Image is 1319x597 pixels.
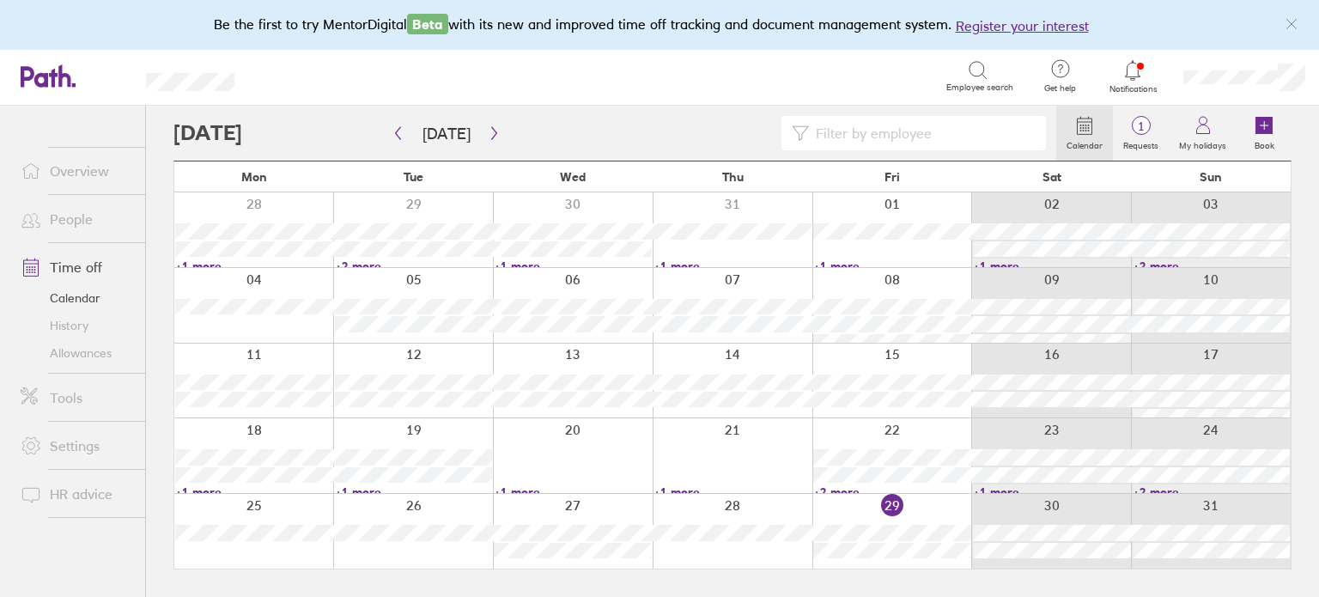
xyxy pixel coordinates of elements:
label: Book [1244,136,1285,151]
a: Calendar [1056,106,1113,161]
a: +1 more [175,484,333,500]
a: People [7,202,145,236]
a: +1 more [653,259,811,274]
span: Employee search [946,82,1013,93]
span: Wed [560,170,586,184]
a: Settings [7,429,145,463]
span: Thu [722,170,744,184]
a: Tools [7,381,145,415]
a: +1 more [973,484,1131,500]
button: Register your interest [956,15,1089,36]
a: My holidays [1169,106,1237,161]
a: Overview [7,154,145,188]
a: +2 more [1133,259,1291,274]
label: Requests [1113,136,1169,151]
a: Time off [7,250,145,284]
a: +1 more [494,259,652,274]
a: +2 more [1133,484,1291,500]
a: +1 more [813,259,971,274]
span: Get help [1032,83,1088,94]
a: HR advice [7,477,145,511]
span: 1 [1113,119,1169,133]
a: Notifications [1105,58,1161,94]
div: Search [281,68,325,83]
label: My holidays [1169,136,1237,151]
div: Be the first to try MentorDigital with its new and improved time off tracking and document manage... [214,14,1106,36]
button: [DATE] [409,119,484,148]
a: History [7,312,145,339]
span: Sun [1200,170,1222,184]
a: +1 more [175,259,333,274]
span: Mon [241,170,267,184]
a: +1 more [653,484,811,500]
a: +1 more [494,484,652,500]
label: Calendar [1056,136,1113,151]
a: +2 more [335,259,493,274]
span: Tue [404,170,423,184]
a: +2 more [813,484,971,500]
a: 1Requests [1113,106,1169,161]
input: Filter by employee [809,117,1036,149]
a: +1 more [335,484,493,500]
a: Allowances [7,339,145,367]
a: +1 more [973,259,1131,274]
span: Fri [884,170,900,184]
a: Book [1237,106,1292,161]
span: Sat [1042,170,1061,184]
span: Beta [407,14,448,34]
a: Calendar [7,284,145,312]
span: Notifications [1105,84,1161,94]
